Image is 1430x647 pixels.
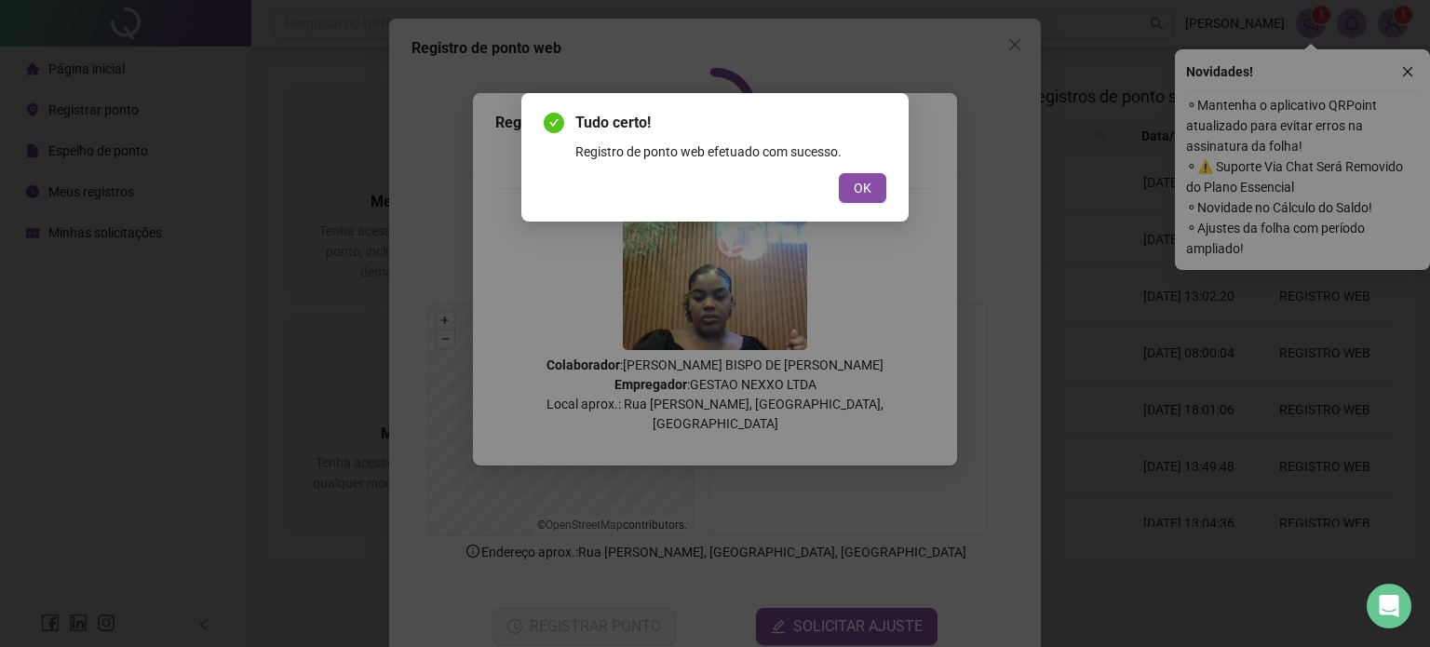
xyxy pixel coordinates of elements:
[839,173,886,203] button: OK
[1367,584,1411,628] div: Open Intercom Messenger
[575,142,886,162] div: Registro de ponto web efetuado com sucesso.
[544,113,564,133] span: check-circle
[575,112,886,134] span: Tudo certo!
[854,178,871,198] span: OK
